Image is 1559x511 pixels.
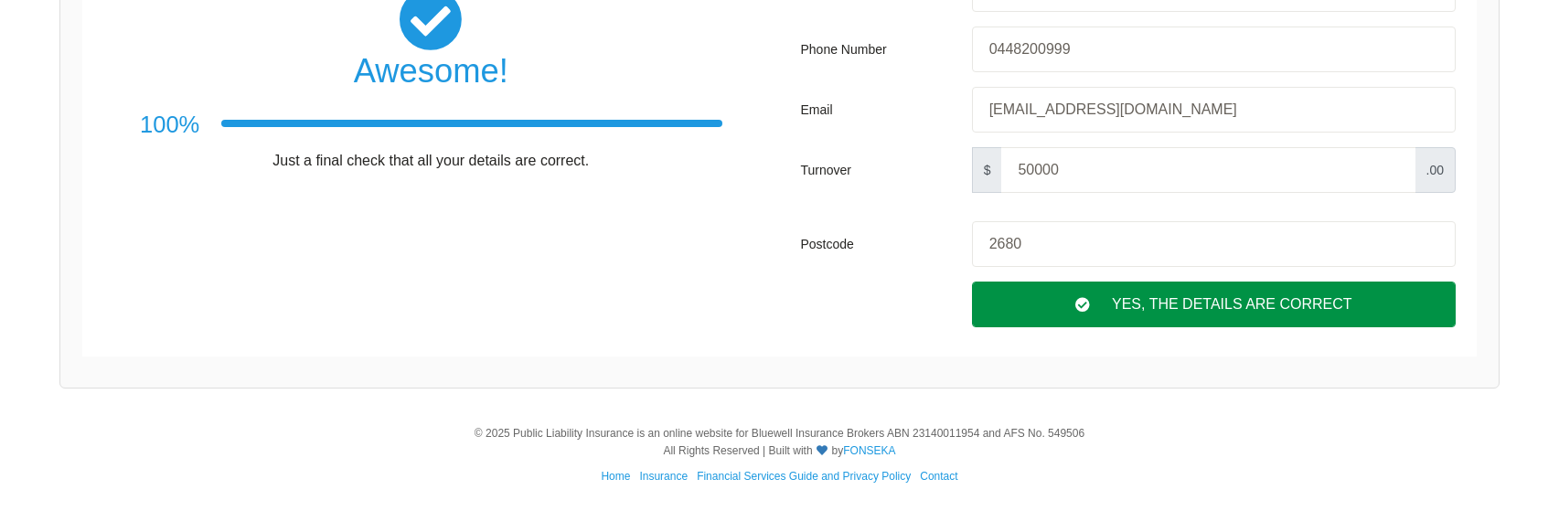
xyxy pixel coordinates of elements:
[140,109,199,142] h3: 100%
[972,87,1456,133] input: Your email
[972,282,1456,327] div: Yes, The Details are correct
[920,470,957,483] a: Contact
[639,470,688,483] a: Insurance
[697,470,911,483] a: Financial Services Guide and Privacy Policy
[972,221,1456,267] input: Your postcode
[140,51,722,91] h2: Awesome!
[972,27,1456,72] input: Your phone number, eg: +61xxxxxxxxxx / 0xxxxxxxxx
[801,221,965,267] div: Postcode
[972,147,1003,193] span: $
[1001,147,1415,193] input: Your turnover
[140,151,722,171] p: Just a final check that all your details are correct.
[801,147,965,193] div: Turnover
[1415,147,1456,193] span: .00
[843,444,895,457] a: FONSEKA
[601,470,630,483] a: Home
[801,87,965,133] div: Email
[801,27,965,72] div: Phone Number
